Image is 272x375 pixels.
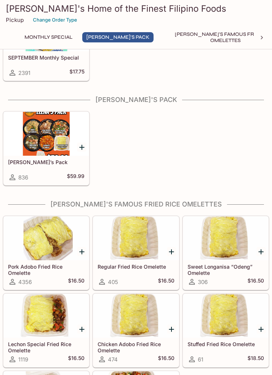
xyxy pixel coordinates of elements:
[4,7,89,51] div: SEPTEMBER Monthly Special
[4,112,89,156] div: Elena’s Pack
[6,16,24,23] p: Pickup
[77,325,86,334] button: Add Lechon Special Fried Rice Omelette
[3,216,89,290] a: Pork Adobo Fried Rice Omelette4356$16.50
[198,356,203,363] span: 61
[3,200,269,208] h4: [PERSON_NAME]'s Famous Fried Rice Omelettes
[183,294,268,338] div: Stuffed Fried Rice Omelette
[82,32,154,42] button: [PERSON_NAME]'s Pack
[183,216,268,260] div: Sweet Longanisa “Odeng” Omelette
[93,216,178,260] div: Regular Fried Rice Omelette
[198,279,208,285] span: 306
[188,341,264,347] h5: Stuffed Fried Rice Omelette
[68,355,84,364] h5: $16.50
[67,173,84,182] h5: $59.99
[248,277,264,286] h5: $16.50
[4,216,89,260] div: Pork Adobo Fried Rice Omelette
[3,293,89,367] a: Lechon Special Fried Rice Omelette1119$16.50
[20,32,76,42] button: Monthly Special
[108,356,118,363] span: 474
[98,264,174,270] h5: Regular Fried Rice Omelette
[8,264,84,276] h5: Pork Adobo Fried Rice Omelette
[93,294,178,338] div: Chicken Adobo Fried Rice Omelette
[8,159,84,165] h5: [PERSON_NAME]’s Pack
[8,54,84,61] h5: SEPTEMBER Monthly Special
[98,341,174,353] h5: Chicken Adobo Fried Rice Omelette
[30,14,80,26] button: Change Order Type
[108,279,118,285] span: 405
[3,111,89,185] a: [PERSON_NAME]’s Pack836$59.99
[183,216,269,290] a: Sweet Longanisa “Odeng” Omelette306$16.50
[257,325,266,334] button: Add Stuffed Fried Rice Omelette
[93,293,179,367] a: Chicken Adobo Fried Rice Omelette474$16.50
[4,294,89,338] div: Lechon Special Fried Rice Omelette
[18,356,28,363] span: 1119
[8,341,84,353] h5: Lechon Special Fried Rice Omelette
[69,68,84,77] h5: $17.75
[158,277,174,286] h5: $16.50
[18,69,30,76] span: 2391
[158,355,174,364] h5: $16.50
[188,264,264,276] h5: Sweet Longanisa “Odeng” Omelette
[257,247,266,256] button: Add Sweet Longanisa “Odeng” Omelette
[248,355,264,364] h5: $18.50
[3,96,269,104] h4: [PERSON_NAME]'s Pack
[167,247,176,256] button: Add Regular Fried Rice Omelette
[77,247,86,256] button: Add Pork Adobo Fried Rice Omelette
[68,277,84,286] h5: $16.50
[18,279,32,285] span: 4356
[183,293,269,367] a: Stuffed Fried Rice Omelette61$18.50
[93,216,179,290] a: Regular Fried Rice Omelette405$16.50
[77,143,86,152] button: Add Elena’s Pack
[6,3,266,14] h3: [PERSON_NAME]'s Home of the Finest Filipino Foods
[18,174,28,181] span: 836
[167,325,176,334] button: Add Chicken Adobo Fried Rice Omelette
